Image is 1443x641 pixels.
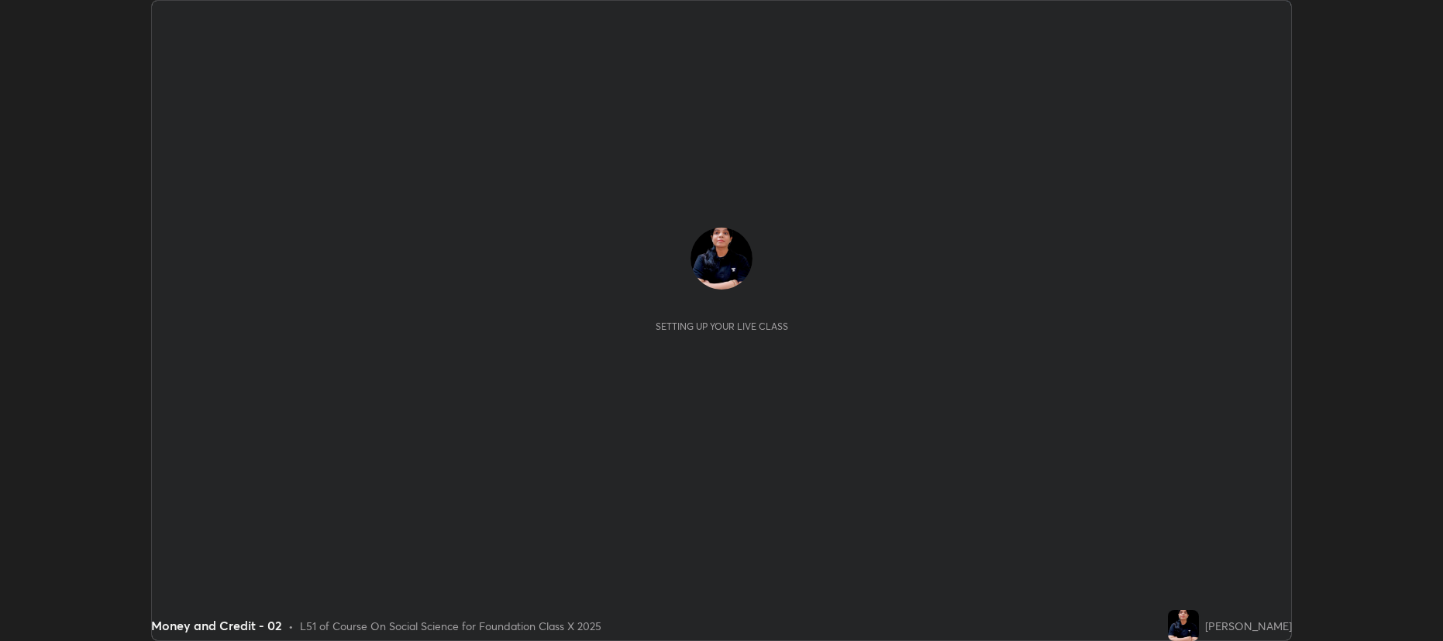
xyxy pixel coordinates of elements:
[691,228,752,290] img: bbb9ae76d40e4962943633a354013b63.jpg
[288,618,294,634] div: •
[1168,610,1199,641] img: bbb9ae76d40e4962943633a354013b63.jpg
[1205,618,1292,634] div: [PERSON_NAME]
[151,616,282,635] div: Money and Credit - 02
[300,618,601,634] div: L51 of Course On Social Science for Foundation Class X 2025
[656,320,788,332] div: Setting up your live class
